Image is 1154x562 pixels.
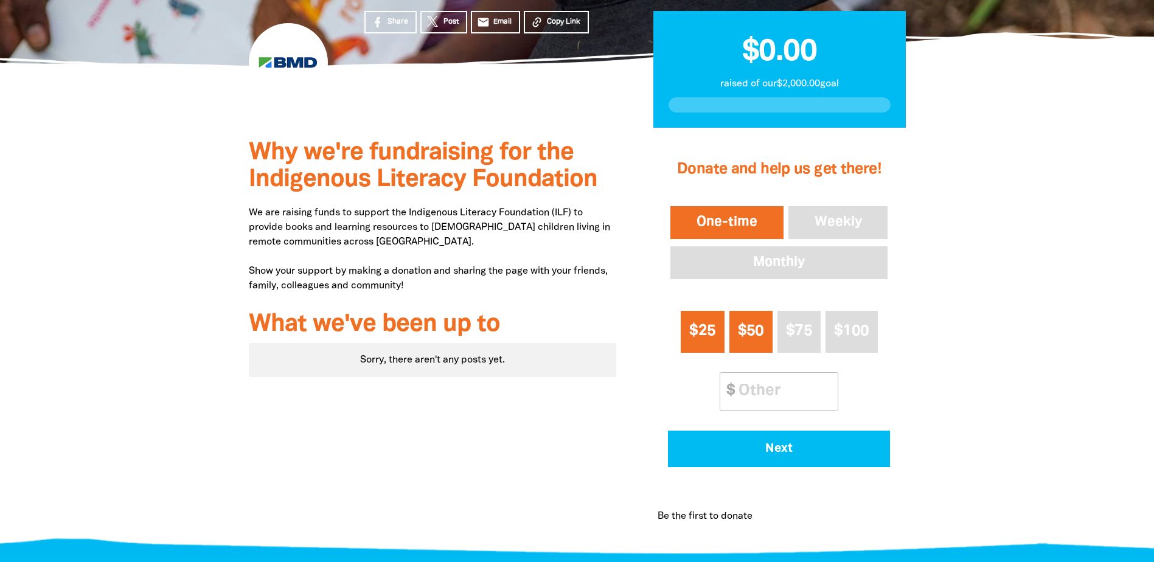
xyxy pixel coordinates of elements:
[720,373,735,410] span: $
[730,373,838,410] input: Other
[249,311,617,338] h3: What we've been up to
[668,244,890,282] button: Monthly
[742,38,817,66] span: $0.00
[668,145,890,194] h2: Donate and help us get there!
[668,204,786,241] button: One-time
[658,509,753,524] p: Be the first to donate
[443,16,459,27] span: Post
[249,206,617,293] p: We are raising funds to support the Indigenous Literacy Foundation (ILF) to provide books and lea...
[668,431,890,467] button: Pay with Credit Card
[738,324,764,338] span: $50
[547,16,580,27] span: Copy Link
[729,311,773,353] button: $50
[786,324,812,338] span: $75
[834,324,869,338] span: $100
[249,343,617,377] div: Paginated content
[249,343,617,377] div: Sorry, there aren't any posts yet.
[689,324,715,338] span: $25
[826,311,878,353] button: $100
[471,11,521,33] a: emailEmail
[493,16,512,27] span: Email
[681,311,724,353] button: $25
[420,11,467,33] a: Post
[388,16,408,27] span: Share
[669,77,891,91] p: raised of our $2,000.00 goal
[364,11,417,33] a: Share
[777,311,821,353] button: $75
[653,494,905,538] div: Donation stream
[786,204,891,241] button: Weekly
[685,443,874,455] span: Next
[249,142,597,191] span: Why we're fundraising for the Indigenous Literacy Foundation
[477,16,490,29] i: email
[524,11,589,33] button: Copy Link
